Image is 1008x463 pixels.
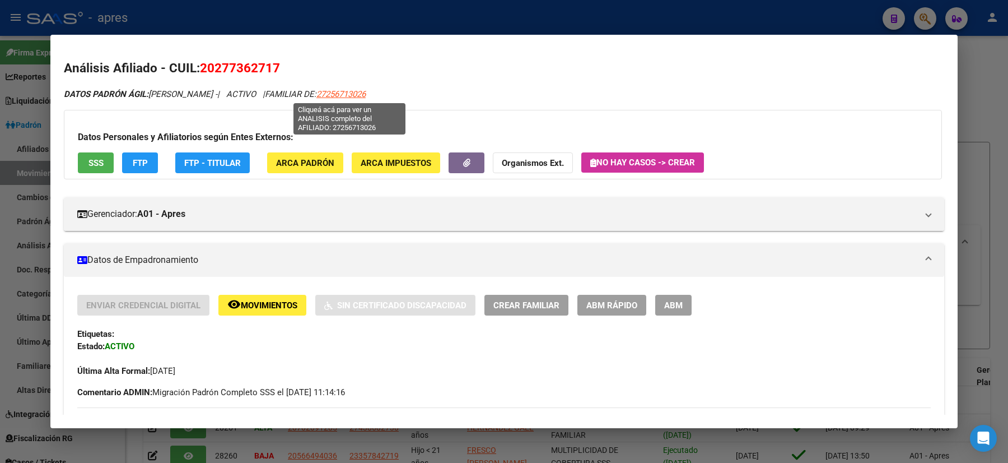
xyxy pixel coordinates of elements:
strong: A01 - Apres [137,207,185,221]
span: [PERSON_NAME] - [64,89,217,99]
button: Sin Certificado Discapacidad [315,295,475,316]
span: FTP [133,158,148,168]
span: 27256713026 [316,89,366,99]
span: Crear Familiar [493,300,559,311]
strong: Organismos Ext. [502,158,564,168]
h3: Datos Personales y Afiliatorios según Entes Externos: [78,131,928,144]
button: SSS [78,152,114,173]
strong: DATOS PADRÓN ÁGIL: [64,89,148,99]
span: ABM Rápido [586,300,637,311]
span: No hay casos -> Crear [590,158,695,168]
button: ARCA Padrón [267,152,343,173]
span: 20277362717 [200,61,280,75]
mat-icon: remove_red_eye [227,298,241,311]
button: ABM [655,295,692,316]
strong: ACTIVO [105,341,134,351]
span: Migración Padrón Completo SSS el [DATE] 11:14:16 [77,386,345,399]
button: Crear Familiar [484,295,568,316]
strong: Etiquetas: [77,329,114,339]
strong: Comentario ADMIN: [77,387,152,397]
span: ARCA Padrón [276,158,334,168]
h2: Análisis Afiliado - CUIL: [64,59,944,78]
button: FTP [122,152,158,173]
span: Movimientos [241,300,297,311]
button: Organismos Ext. [493,152,573,173]
strong: Última Alta Formal: [77,366,150,376]
span: Sin Certificado Discapacidad [337,300,466,311]
span: ARCA Impuestos [361,158,431,168]
mat-panel-title: Gerenciador: [77,207,917,221]
mat-expansion-panel-header: Gerenciador:A01 - Apres [64,197,944,231]
strong: Estado: [77,341,105,351]
button: Movimientos [218,295,306,316]
button: FTP - Titular [175,152,250,173]
button: Enviar Credencial Digital [77,295,209,316]
div: Open Intercom Messenger [970,425,997,452]
span: [DATE] [77,366,175,376]
button: ABM Rápido [577,295,646,316]
mat-panel-title: Datos de Empadronamiento [77,253,917,267]
span: FTP - Titular [184,158,241,168]
button: No hay casos -> Crear [581,152,704,173]
span: FAMILIAR DE: [265,89,366,99]
button: ARCA Impuestos [352,152,440,173]
span: Enviar Credencial Digital [86,300,200,311]
span: SSS [88,158,104,168]
span: ABM [664,300,683,311]
mat-expansion-panel-header: Datos de Empadronamiento [64,243,944,277]
i: | ACTIVO | [64,89,366,99]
